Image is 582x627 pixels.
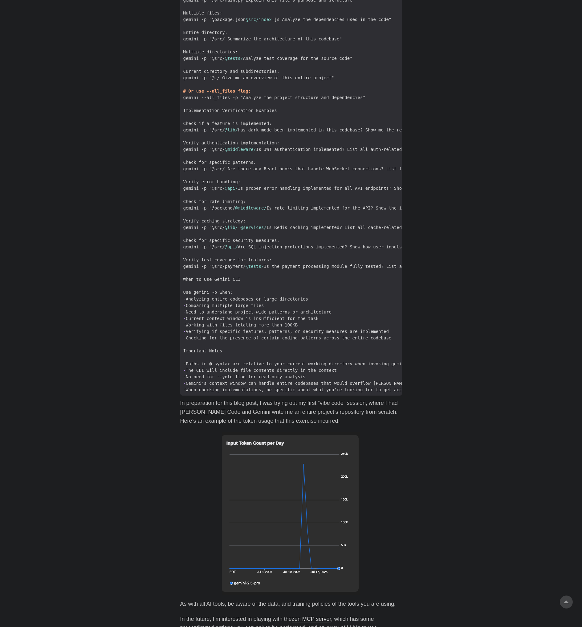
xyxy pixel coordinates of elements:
[180,29,231,36] span: Entire directory:
[183,368,186,373] span: -
[180,361,410,367] span: Paths in @ syntax are relative to your current working directory when invoking gemini
[180,94,368,101] span: gemini --all_files -p "Analyze the project structure and dependencies"
[246,17,271,22] span: @src/index
[180,289,236,296] span: Use gemini -p when:
[183,297,186,301] span: -
[180,257,275,263] span: Verify test coverage for features:
[183,381,186,386] span: -
[180,335,395,341] span: Checking for the presence of certain coding patterns across the entire codebase
[180,218,249,224] span: Verify caching strategy:
[180,179,244,185] span: Verify error handling:
[180,302,267,309] span: Comparing multiple large files
[183,322,186,327] span: -
[180,315,322,322] span: Current context window is insufficient for the task
[180,348,226,354] span: Important Notes
[180,159,259,166] span: Check for specific patterns:
[180,198,249,205] span: Check for rate limiting:
[225,147,256,152] span: @middleware/
[235,206,266,210] span: @middleware/
[183,329,186,334] span: -
[180,140,283,146] span: Verify authentication implementation:
[222,432,360,595] img: gemini-usage.png
[180,185,486,192] span: gemini -p "@src/ Is proper error handling implemented for all API endpoints? Show examples of try...
[180,205,462,211] span: gemini -p "@backend/ Is rate limiting implemented for the API? Show the implementation details"
[183,387,186,392] span: -
[180,224,475,231] span: gemini -p "@src/ Is Redis caching implemented? List all cache-related functions and their usage"
[183,361,186,366] span: -
[180,296,311,302] span: Analyzing entire codebases or large directories
[180,166,457,172] span: gemini -p "@src/ Are there any React hooks that handle WebSocket connections? List them with file...
[183,335,186,340] span: -
[180,237,283,244] span: Check for specific security measures:
[180,55,356,62] span: gemini -p "@src/ Analyze test coverage for the source code"
[180,276,244,283] span: When to Use Gemini CLI
[560,596,573,608] a: go to top
[225,56,243,61] span: @tests/
[180,374,309,380] span: No need for --yolo flag for read-only analysis
[180,68,283,75] span: Current directory and subdirectories:
[180,387,439,393] span: When checking implementations, be specific about what you're looking for to get accurate results
[225,225,238,230] span: @lib/
[180,107,280,114] span: Implementation Verification Examples
[240,225,266,230] span: @services/
[180,146,473,153] span: gemini -p "@src/ Is JWT authentication implemented? List all auth-related endpoints and middleware"
[180,367,340,374] span: The CLI will include file contents directly in the context
[225,186,238,191] span: @api/
[183,316,186,321] span: -
[180,380,436,387] span: Gemini's context window can handle entire codebases that would overflow [PERSON_NAME]'s context
[180,10,226,16] span: Multiple files:
[180,49,241,55] span: Multiple directories:
[180,127,475,133] span: gemini -p "@src/ Has dark mode been implemented in this codebase? Show me the relevant files and ...
[180,244,444,250] span: gemini -p "@src/ Are SQL injection protections implemented? Show how user inputs are sanitized"
[225,244,238,249] span: @api/
[180,309,335,315] span: Need to understand project-wide patterns or architecture
[180,322,301,328] span: Working with files totaling more than 100KB
[180,120,275,127] span: Check if a feature is implemented:
[180,263,442,270] span: gemini -p "@src/payment/ Is the payment processing module fully tested? List all test cases"
[180,328,392,335] span: Verifying if specific features, patterns, or security measures are implemented
[183,309,186,314] span: -
[183,374,186,379] span: -
[246,264,264,269] span: @tests/
[180,600,402,608] p: As with all AI tools, be aware of the data, and training policies of the tools you are using.
[292,616,331,622] a: zen MCP server
[180,16,395,23] span: gemini -p "@package.json .js Analyze the dependencies used in the code"
[183,89,251,93] span: # Or use --all_files flag:
[180,36,345,42] span: gemini -p "@src/ Summarize the architecture of this codebase"
[183,303,186,308] span: -
[180,399,402,425] p: In preparation for this blog post, I was trying out my first “vibe code” session, where I had [PE...
[180,75,337,81] span: gemini -p "@./ Give me an overview of this entire project"
[225,127,238,132] span: @lib/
